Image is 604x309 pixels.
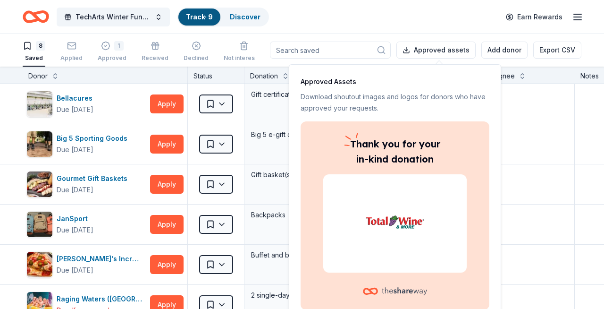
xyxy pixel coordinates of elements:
[533,42,581,59] button: Export CSV
[250,249,380,262] div: Buffet and beverage admission passes
[323,137,467,167] p: you for your in-kind donation
[27,252,52,277] img: Image for John's Incredible Pizza
[57,224,93,236] div: Due [DATE]
[250,70,278,82] div: Donation
[500,9,568,26] a: Earn Rewards
[396,42,476,59] button: Approved assets
[26,91,146,117] button: Image for BellacuresBellacuresDue [DATE]
[150,135,184,154] button: Apply
[57,184,93,196] div: Due [DATE]
[335,193,455,254] img: Total Wine
[57,265,93,276] div: Due [DATE]
[224,54,264,62] div: Not interested
[28,70,48,82] div: Donor
[301,91,489,114] p: Download shoutout images and logos for donors who have approved your requests.
[26,251,146,278] button: Image for John's Incredible Pizza[PERSON_NAME]'s Incredible PizzaDue [DATE]
[250,168,380,181] div: Gift basket(s)
[150,215,184,234] button: Apply
[57,144,93,155] div: Due [DATE]
[98,54,126,62] div: Approved
[60,37,83,67] button: Applied
[224,37,264,67] button: Not interested
[150,175,184,194] button: Apply
[350,138,379,150] span: Thank
[57,8,170,26] button: TechArts Winter Fundraiser
[27,172,52,197] img: Image for Gourmet Gift Baskets
[230,13,260,21] a: Discover
[23,6,49,28] a: Home
[114,41,124,51] div: 1
[184,37,209,67] button: Declined
[36,41,45,51] div: 8
[250,208,380,222] div: Backpacks
[98,37,126,67] button: 1Approved
[184,54,209,62] div: Declined
[186,13,213,21] a: Track· 9
[23,54,45,62] div: Saved
[177,8,269,26] button: Track· 9Discover
[60,54,83,62] div: Applied
[26,131,146,157] button: Image for Big 5 Sporting GoodsBig 5 Sporting GoodsDue [DATE]
[481,42,528,59] button: Add donor
[23,37,45,67] button: 8Saved
[150,94,184,113] button: Apply
[57,133,131,144] div: Big 5 Sporting Goods
[57,93,96,104] div: Bellacures
[580,70,599,82] div: Notes
[57,173,131,184] div: Gourmet Gift Baskets
[57,253,146,265] div: [PERSON_NAME]'s Incredible Pizza
[270,42,391,59] input: Search saved
[250,88,380,101] div: Gift certificate(s)
[188,67,244,84] div: Status
[26,211,146,238] button: Image for JanSportJanSportDue [DATE]
[75,11,151,23] span: TechArts Winter Fundraiser
[57,293,146,305] div: Raging Waters ([GEOGRAPHIC_DATA])
[142,54,168,62] div: Received
[57,213,93,224] div: JanSport
[150,255,184,274] button: Apply
[142,37,168,67] button: Received
[26,171,146,197] button: Image for Gourmet Gift BasketsGourmet Gift BasketsDue [DATE]
[250,128,380,141] div: Big 5 e-gift card(s)
[27,91,52,117] img: Image for Bellacures
[27,212,52,237] img: Image for JanSport
[57,104,93,115] div: Due [DATE]
[27,131,52,157] img: Image for Big 5 Sporting Goods
[250,289,380,302] div: 2 single-day park tickets
[301,76,489,87] p: Approved Assets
